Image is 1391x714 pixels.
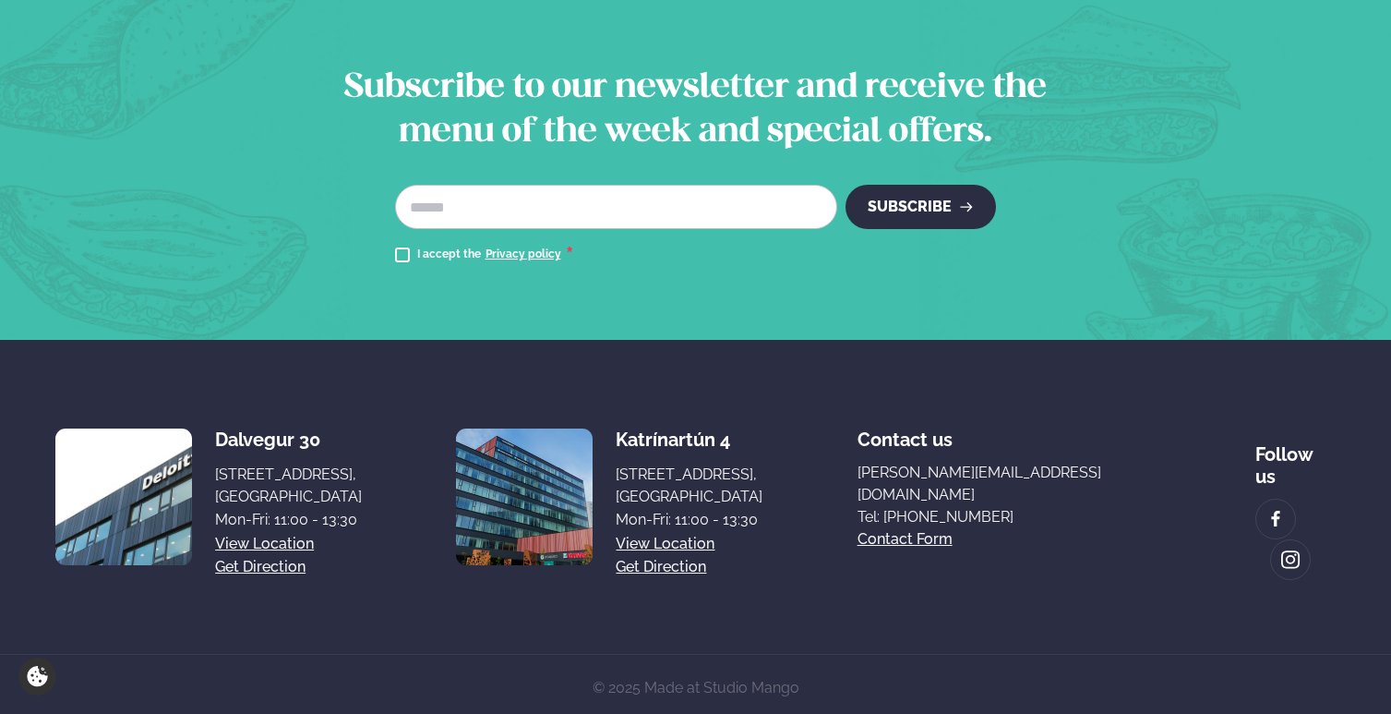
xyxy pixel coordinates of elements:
[703,679,799,696] span: Studio Mango
[1271,540,1310,579] a: image alt
[593,679,799,696] span: © 2025 Made at
[1265,509,1286,530] img: image alt
[616,556,706,578] a: Get direction
[55,429,192,565] img: image alt
[616,509,762,531] div: Mon-Fri: 11:00 - 13:30
[616,464,762,508] div: [STREET_ADDRESS], [GEOGRAPHIC_DATA]
[857,462,1161,506] a: [PERSON_NAME][EMAIL_ADDRESS][DOMAIN_NAME]
[845,185,996,229] button: Subscribe
[18,658,56,696] a: Cookie settings
[857,528,953,551] a: Contact form
[616,429,762,451] div: Katrínartún 4
[1280,550,1301,571] img: image alt
[215,533,314,555] a: View location
[700,679,799,696] a: Studio Mango
[857,506,1161,528] a: Tel: [PHONE_NUMBER]
[215,509,362,531] div: Mon-Fri: 11:00 - 13:30
[456,429,593,565] img: image alt
[1256,500,1295,539] a: image alt
[215,556,306,578] a: Get direction
[486,248,561,262] a: Privacy policy
[332,67,1059,155] h2: Subscribe to our newsletter and receive the menu of the week and special offers.
[215,464,362,508] div: [STREET_ADDRESS], [GEOGRAPHIC_DATA]
[417,244,573,266] div: I accept the
[215,429,362,451] div: Dalvegur 30
[1255,429,1336,488] div: Follow us
[857,414,953,451] span: Contact us
[616,533,714,555] a: View location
